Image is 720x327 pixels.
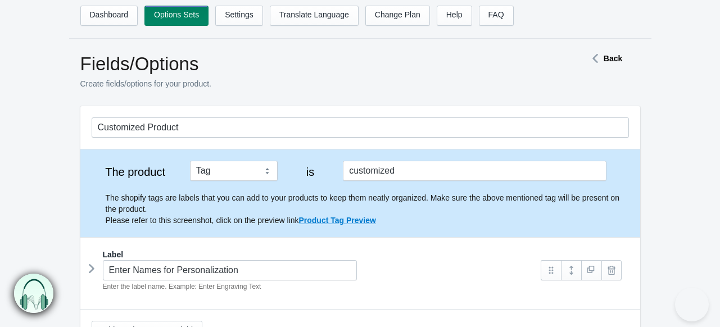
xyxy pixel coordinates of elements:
[298,216,375,225] a: Product Tag Preview
[80,6,138,26] a: Dashboard
[288,166,332,178] label: is
[15,274,54,314] img: bxm.png
[106,192,629,226] p: The shopify tags are labels that you can add to your products to keep them neatly organized. Make...
[270,6,359,26] a: Translate Language
[215,6,263,26] a: Settings
[604,54,622,63] strong: Back
[92,166,179,178] label: The product
[144,6,209,26] a: Options Sets
[479,6,514,26] a: FAQ
[80,78,547,89] p: Create fields/options for your product.
[103,283,261,290] em: Enter the label name. Example: Enter Engraving Text
[103,249,124,260] label: Label
[365,6,430,26] a: Change Plan
[675,288,709,321] iframe: Toggle Customer Support
[80,53,547,75] h1: Fields/Options
[587,54,622,63] a: Back
[92,117,629,138] input: General Options Set
[437,6,472,26] a: Help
